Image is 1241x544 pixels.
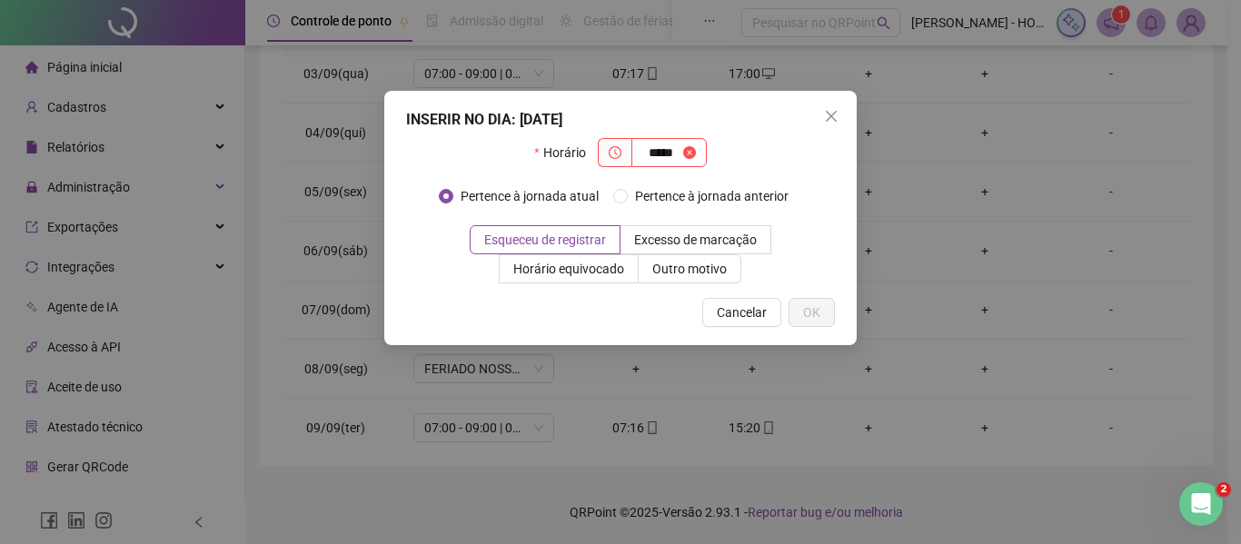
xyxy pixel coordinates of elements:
[1216,482,1231,497] span: 2
[406,109,835,131] div: INSERIR NO DIA : [DATE]
[453,186,606,206] span: Pertence à jornada atual
[484,232,606,247] span: Esqueceu de registrar
[789,298,835,327] button: OK
[1179,482,1223,526] iframe: Intercom live chat
[652,262,727,276] span: Outro motivo
[702,298,781,327] button: Cancelar
[609,146,621,159] span: clock-circle
[824,109,839,124] span: close
[628,186,796,206] span: Pertence à jornada anterior
[817,102,846,131] button: Close
[717,302,767,322] span: Cancelar
[634,232,757,247] span: Excesso de marcação
[534,138,597,167] label: Horário
[513,262,624,276] span: Horário equivocado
